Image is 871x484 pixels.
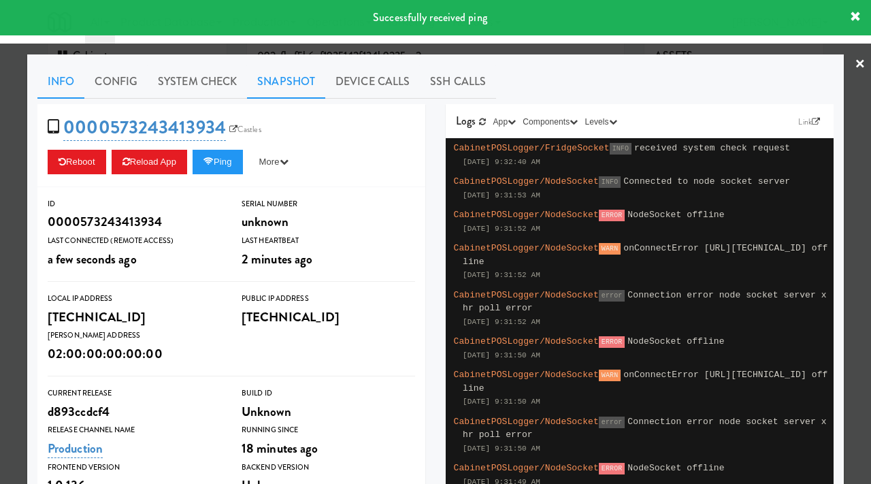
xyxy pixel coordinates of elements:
div: Unknown [242,400,415,423]
span: [DATE] 9:31:53 AM [463,191,540,199]
button: Levels [581,115,620,129]
span: ERROR [599,336,625,348]
span: INFO [610,143,631,155]
div: d893ccdcf4 [48,400,221,423]
span: Connection error node socket server xhr poll error [463,290,827,314]
div: ID [48,197,221,211]
span: NodeSocket offline [627,210,724,220]
button: Reboot [48,150,106,174]
div: Last Connected (Remote Access) [48,234,221,248]
a: Device Calls [325,65,420,99]
button: App [490,115,520,129]
span: Connected to node socket server [623,176,790,187]
a: System Check [148,65,247,99]
span: 18 minutes ago [242,439,318,457]
span: error [599,290,625,302]
span: CabinetPOSLogger/FridgeSocket [454,143,610,153]
div: Last Heartbeat [242,234,415,248]
span: a few seconds ago [48,250,137,268]
span: onConnectError [URL][TECHNICAL_ID] offline [463,243,828,267]
div: 0000573243413934 [48,210,221,233]
span: [DATE] 9:32:40 AM [463,158,540,166]
span: [DATE] 9:31:50 AM [463,398,540,406]
span: onConnectError [URL][TECHNICAL_ID] offline [463,370,828,393]
span: CabinetPOSLogger/NodeSocket [454,290,599,300]
span: Logs [456,113,476,129]
a: × [855,44,866,86]
span: CabinetPOSLogger/NodeSocket [454,336,599,346]
button: Components [519,115,581,129]
div: Serial Number [242,197,415,211]
a: SSH Calls [420,65,496,99]
span: WARN [599,370,621,381]
span: CabinetPOSLogger/NodeSocket [454,243,599,253]
a: Snapshot [247,65,325,99]
div: Local IP Address [48,292,221,306]
button: Ping [193,150,243,174]
span: NodeSocket offline [627,336,724,346]
span: Connection error node socket server xhr poll error [463,417,827,440]
span: CabinetPOSLogger/NodeSocket [454,370,599,380]
div: Public IP Address [242,292,415,306]
span: CabinetPOSLogger/NodeSocket [454,417,599,427]
span: CabinetPOSLogger/NodeSocket [454,210,599,220]
a: Link [795,115,823,129]
span: [DATE] 9:31:50 AM [463,445,540,453]
a: Production [48,439,103,458]
span: [DATE] 9:31:52 AM [463,271,540,279]
div: unknown [242,210,415,233]
div: [PERSON_NAME] Address [48,329,221,342]
span: ERROR [599,463,625,474]
span: [DATE] 9:31:52 AM [463,225,540,233]
span: 2 minutes ago [242,250,312,268]
span: INFO [599,176,621,188]
span: [DATE] 9:31:50 AM [463,351,540,359]
div: [TECHNICAL_ID] [48,306,221,329]
span: received system check request [634,143,790,153]
span: [DATE] 9:31:52 AM [463,318,540,326]
button: Reload App [112,150,187,174]
div: Backend Version [242,461,415,474]
a: Info [37,65,84,99]
div: Release Channel Name [48,423,221,437]
div: Current Release [48,387,221,400]
span: CabinetPOSLogger/NodeSocket [454,176,599,187]
span: WARN [599,243,621,255]
span: Successfully received ping [373,10,487,25]
div: Build Id [242,387,415,400]
span: CabinetPOSLogger/NodeSocket [454,463,599,473]
span: NodeSocket offline [627,463,724,473]
div: 02:00:00:00:00:00 [48,342,221,366]
div: [TECHNICAL_ID] [242,306,415,329]
div: Running Since [242,423,415,437]
a: Config [84,65,148,99]
a: 0000573243413934 [63,114,226,141]
span: error [599,417,625,428]
button: More [248,150,299,174]
span: ERROR [599,210,625,221]
div: Frontend Version [48,461,221,474]
a: Castles [226,123,265,136]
